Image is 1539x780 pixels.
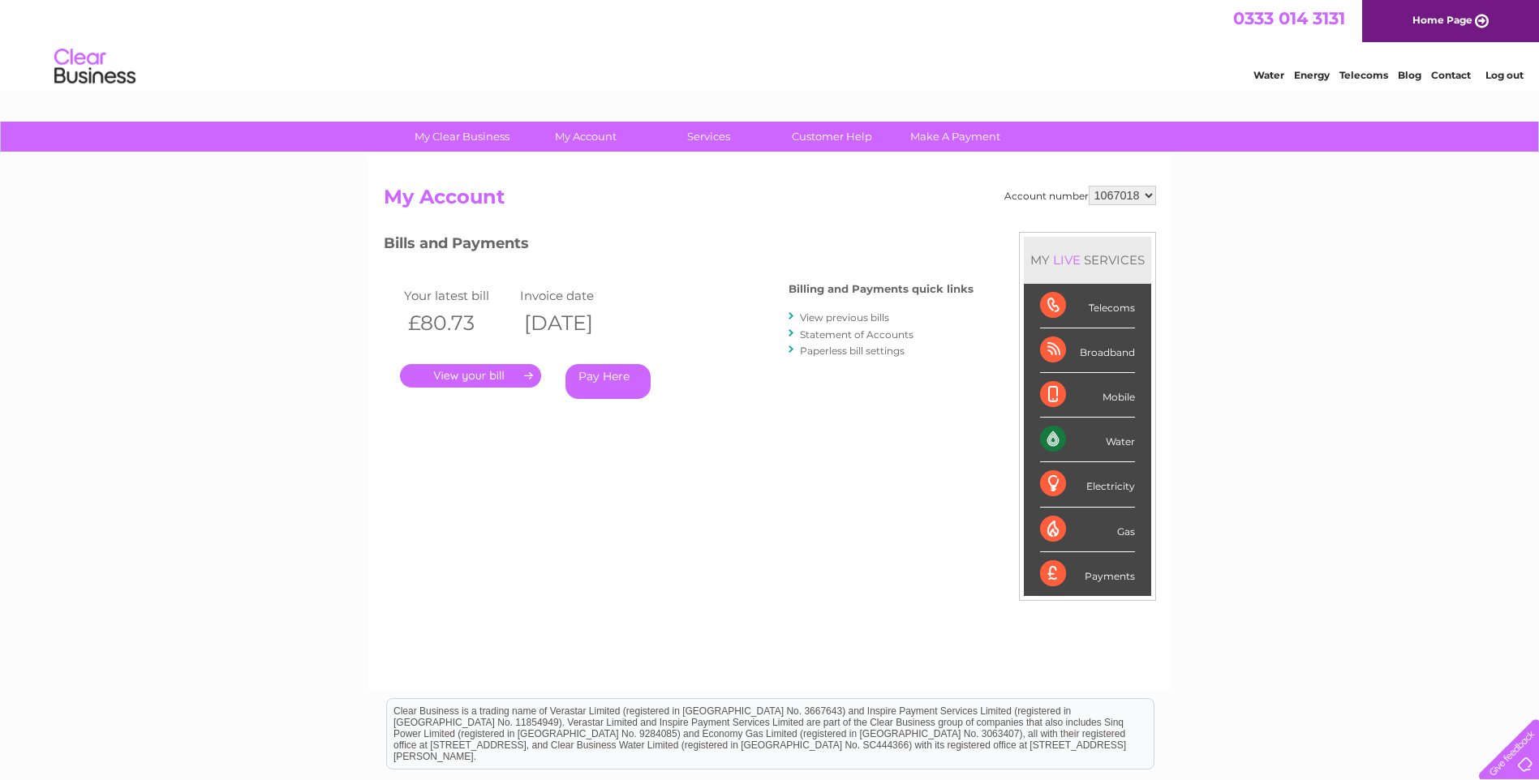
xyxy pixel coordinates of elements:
[384,186,1156,216] h2: My Account
[1485,69,1524,81] a: Log out
[518,122,652,152] a: My Account
[516,306,633,340] th: [DATE]
[765,122,899,152] a: Customer Help
[1004,186,1156,205] div: Account number
[1339,69,1388,81] a: Telecoms
[387,9,1154,79] div: Clear Business is a trading name of Verastar Limited (registered in [GEOGRAPHIC_DATA] No. 3667643...
[1040,552,1135,596] div: Payments
[642,122,776,152] a: Services
[1040,284,1135,328] div: Telecoms
[516,285,633,306] td: Invoice date
[1253,69,1284,81] a: Water
[1024,237,1151,283] div: MY SERVICES
[400,285,517,306] td: Your latest bill
[800,328,914,341] a: Statement of Accounts
[1040,418,1135,462] div: Water
[888,122,1022,152] a: Make A Payment
[384,232,974,260] h3: Bills and Payments
[1040,508,1135,552] div: Gas
[1398,69,1421,81] a: Blog
[789,283,974,295] h4: Billing and Payments quick links
[800,345,905,357] a: Paperless bill settings
[1233,8,1345,28] a: 0333 014 3131
[1050,252,1084,268] div: LIVE
[1431,69,1471,81] a: Contact
[400,306,517,340] th: £80.73
[395,122,529,152] a: My Clear Business
[565,364,651,399] a: Pay Here
[400,364,541,388] a: .
[54,42,136,92] img: logo.png
[1040,462,1135,507] div: Electricity
[1294,69,1330,81] a: Energy
[800,311,889,324] a: View previous bills
[1040,328,1135,373] div: Broadband
[1040,373,1135,418] div: Mobile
